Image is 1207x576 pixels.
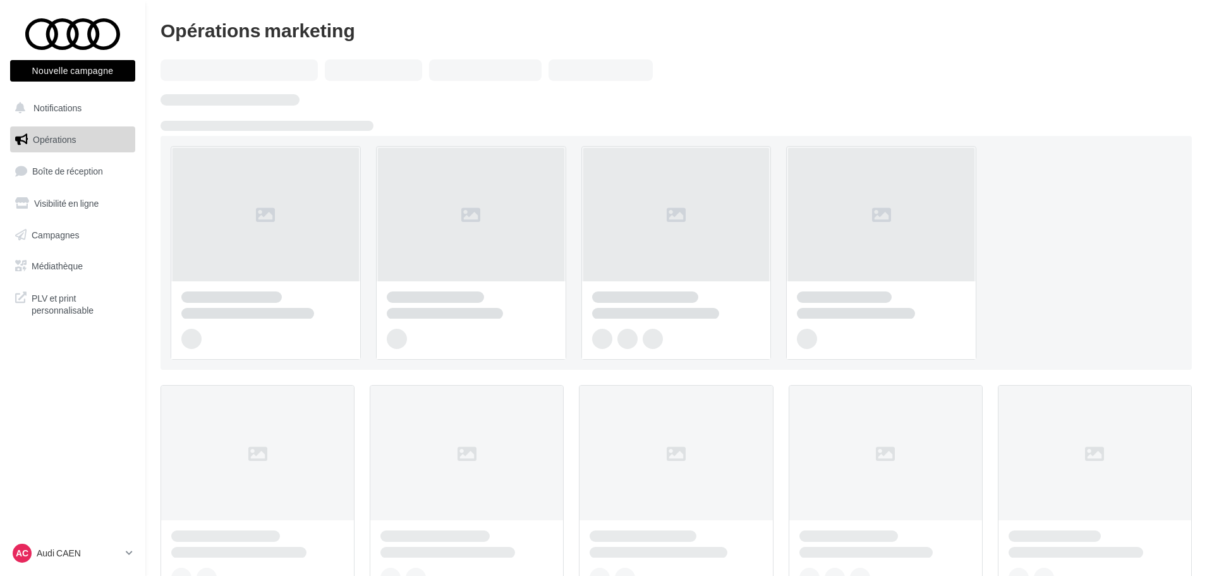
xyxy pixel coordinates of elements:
span: Campagnes [32,229,80,240]
a: AC Audi CAEN [10,541,135,565]
p: Audi CAEN [37,547,121,560]
span: Opérations [33,134,76,145]
a: Opérations [8,126,138,153]
span: Notifications [33,102,82,113]
button: Nouvelle campagne [10,60,135,82]
span: PLV et print personnalisable [32,290,130,317]
span: AC [16,547,28,560]
span: Médiathèque [32,260,83,271]
a: Campagnes [8,222,138,248]
button: Notifications [8,95,133,121]
a: PLV et print personnalisable [8,285,138,322]
span: Boîte de réception [32,166,103,176]
a: Médiathèque [8,253,138,279]
a: Boîte de réception [8,157,138,185]
a: Visibilité en ligne [8,190,138,217]
div: Opérations marketing [161,20,1192,39]
span: Visibilité en ligne [34,198,99,209]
